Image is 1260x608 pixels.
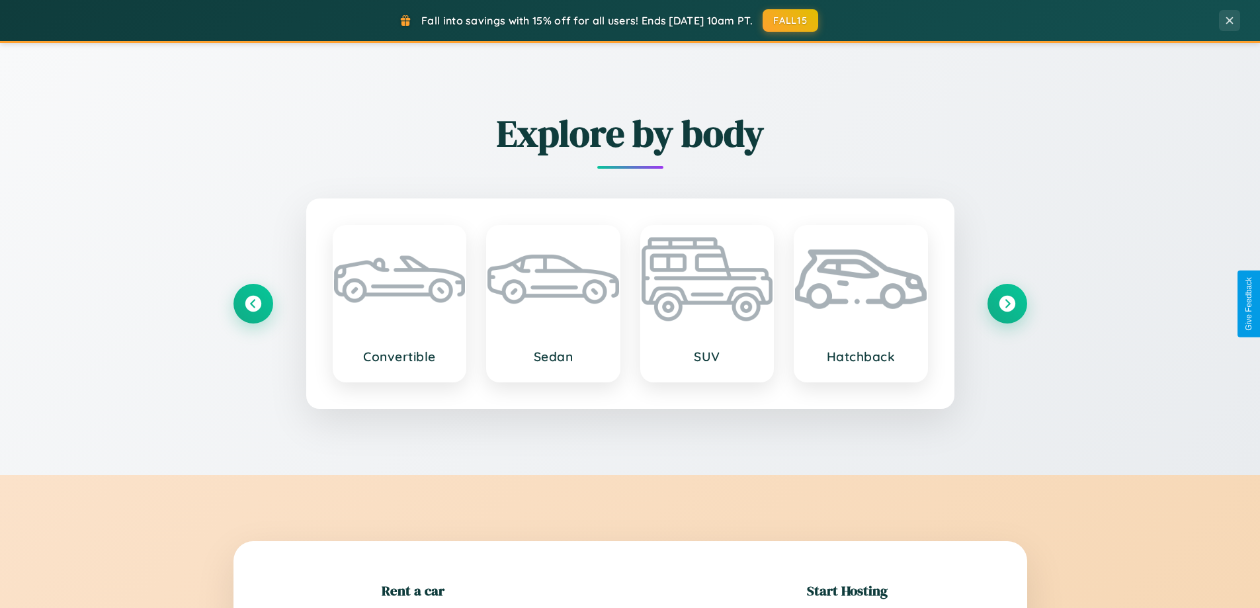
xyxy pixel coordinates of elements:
[347,349,452,365] h3: Convertible
[233,108,1027,159] h2: Explore by body
[655,349,760,365] h3: SUV
[1244,277,1253,331] div: Give Feedback
[763,9,818,32] button: FALL15
[382,581,444,600] h2: Rent a car
[808,349,913,365] h3: Hatchback
[421,14,753,27] span: Fall into savings with 15% off for all users! Ends [DATE] 10am PT.
[501,349,606,365] h3: Sedan
[807,581,888,600] h2: Start Hosting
